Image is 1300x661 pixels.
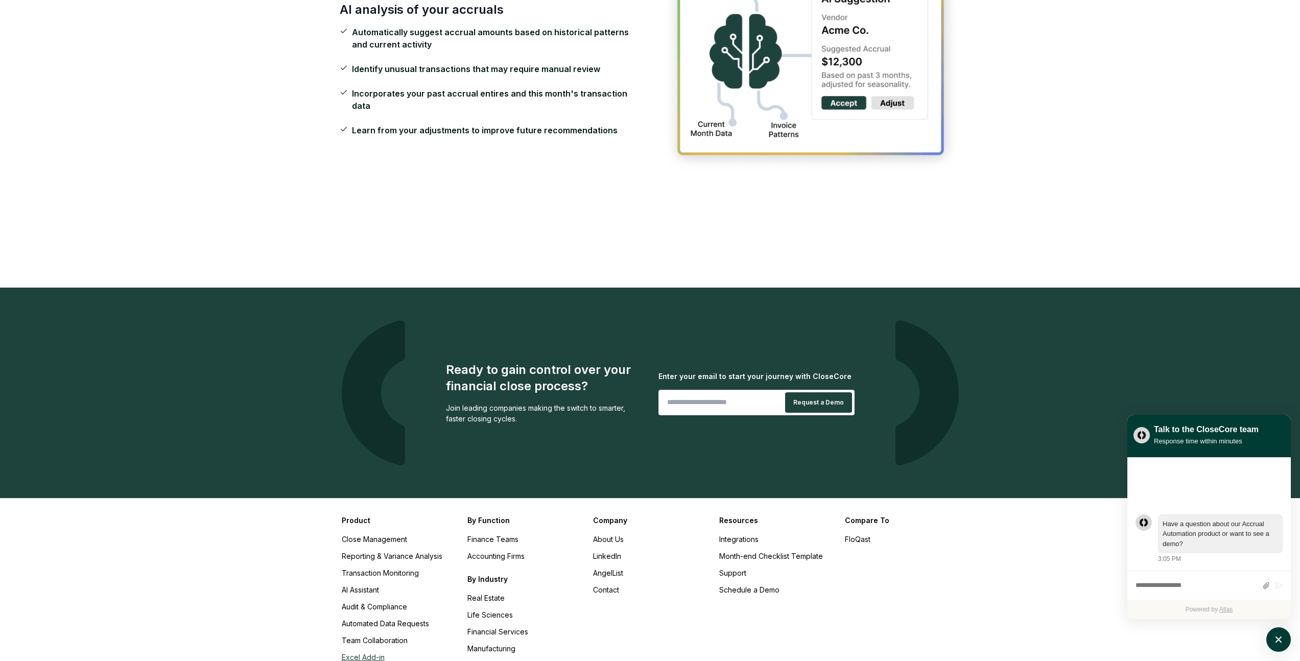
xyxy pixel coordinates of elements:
[1127,458,1291,619] div: atlas-ticket
[1136,514,1152,531] div: atlas-message-author-avatar
[467,644,515,653] a: Manufacturing
[1136,576,1283,595] div: atlas-composer
[467,535,518,544] a: Finance Teams
[352,124,618,136] span: Learn from your adjustments to improve future recommendations
[719,535,759,544] a: Integrations
[352,63,600,75] span: Identify unusual transactions that may require manual review
[342,585,379,594] a: AI Assistant
[719,515,833,526] h3: Resources
[342,552,442,560] a: Reporting & Variance Analysis
[467,515,581,526] h3: By Function
[342,619,429,628] a: Automated Data Requests
[593,585,619,594] a: Contact
[658,371,855,382] div: Enter your email to start your journey with CloseCore
[719,569,746,577] a: Support
[1158,554,1181,563] div: 3:05 PM
[845,515,958,526] h3: Compare To
[352,87,638,112] span: Incorporates your past accrual entires and this month's transaction data
[593,552,621,560] a: LinkedIn
[593,569,623,577] a: AngelList
[1158,514,1283,554] div: atlas-message-bubble
[895,320,959,465] img: logo
[467,594,505,602] a: Real Estate
[1158,514,1283,564] div: Friday, September 5, 3:05 PM
[1262,581,1270,590] button: Attach files by clicking or dropping files here
[1266,627,1291,652] button: atlas-launcher
[1127,415,1291,619] div: atlas-window
[1133,427,1150,443] img: yblje5SQxOoZuw2TcITt_icon.png
[719,585,779,594] a: Schedule a Demo
[446,362,642,394] div: Ready to gain control over your financial close process?
[342,569,419,577] a: Transaction Monitoring
[446,403,642,424] div: Join leading companies making the switch to smarter, faster closing cycles.
[1154,423,1259,436] div: Talk to the CloseCore team
[342,636,408,645] a: Team Collaboration
[342,320,405,465] img: logo
[467,610,513,619] a: Life Sciences
[352,26,638,51] span: Automatically suggest accrual amounts based on historical patterns and current activity
[1219,606,1233,613] a: Atlas
[845,535,870,544] a: FloQast
[342,535,407,544] a: Close Management
[467,574,581,584] h3: By Industry
[1154,436,1259,446] div: Response time within minutes
[1127,600,1291,619] div: Powered by
[719,552,823,560] a: Month-end Checklist Template
[340,2,638,18] h3: AI analysis of your accruals
[785,392,852,413] button: Request a Demo
[1136,514,1283,564] div: atlas-message
[593,515,706,526] h3: Company
[342,602,407,611] a: Audit & Compliance
[342,515,455,526] h3: Product
[467,627,528,636] a: Financial Services
[593,535,624,544] a: About Us
[1163,519,1278,549] div: atlas-message-text
[467,552,525,560] a: Accounting Firms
